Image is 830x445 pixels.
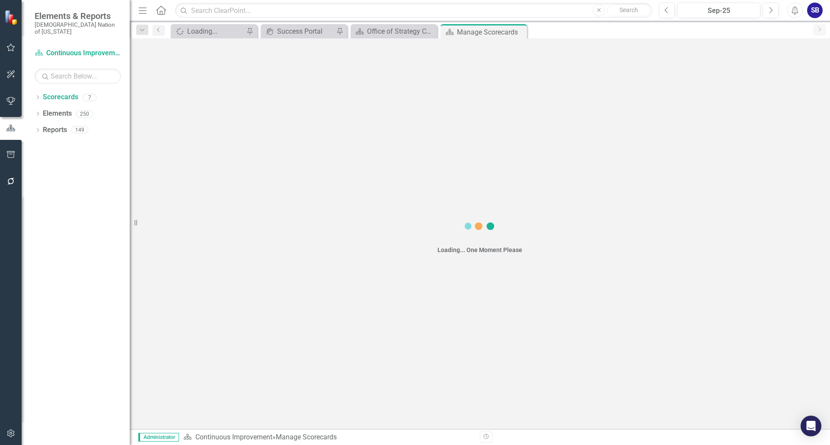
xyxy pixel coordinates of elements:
span: Elements & Reports [35,11,121,21]
input: Search Below... [35,69,121,84]
div: 250 [76,110,93,117]
span: Search [619,6,638,13]
div: Loading... [187,26,244,37]
div: Manage Scorecards [457,27,525,38]
button: Sep-25 [677,3,760,18]
div: Open Intercom Messenger [801,416,821,436]
div: 7 [83,94,96,101]
div: Success Portal [277,26,334,37]
a: Continuous Improvement [195,433,272,441]
button: SB [807,3,823,18]
div: Loading... One Moment Please [437,246,522,254]
a: Loading... [173,26,244,37]
div: » Manage Scorecards [183,432,473,442]
div: 149 [71,126,88,134]
small: [DEMOGRAPHIC_DATA] Nation of [US_STATE] [35,21,121,35]
input: Search ClearPoint... [175,3,652,18]
a: Scorecards [43,92,78,102]
div: Sep-25 [680,6,757,16]
img: ClearPoint Strategy [4,10,19,25]
a: Office of Strategy Continuous Improvement Initiatives [353,26,435,37]
span: Administrator [138,433,179,442]
a: Success Portal [263,26,334,37]
a: Continuous Improvement [35,48,121,58]
button: Search [607,4,650,16]
a: Reports [43,125,67,135]
div: Office of Strategy Continuous Improvement Initiatives [367,26,435,37]
a: Elements [43,109,72,119]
